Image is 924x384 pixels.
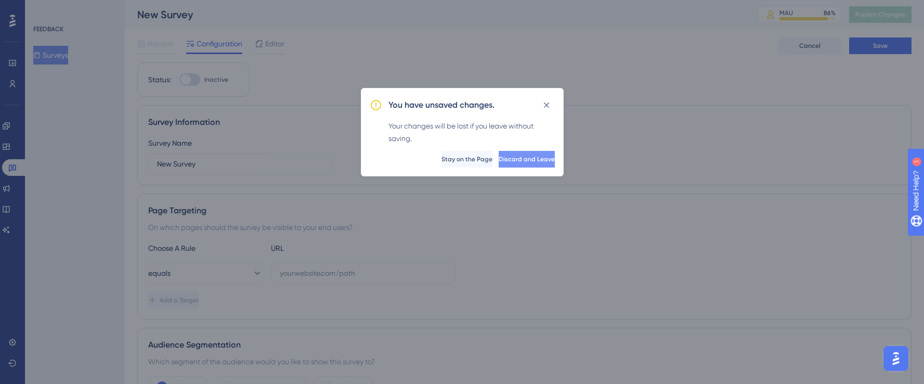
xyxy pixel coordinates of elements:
[24,3,65,15] span: Need Help?
[388,120,555,145] div: Your changes will be lost if you leave without saving.
[388,99,494,111] h2: You have unsaved changes.
[880,343,912,374] iframe: UserGuiding AI Assistant Launcher
[72,5,75,14] div: 1
[441,155,492,163] span: Stay on the Page
[499,155,555,163] span: Discard and Leave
